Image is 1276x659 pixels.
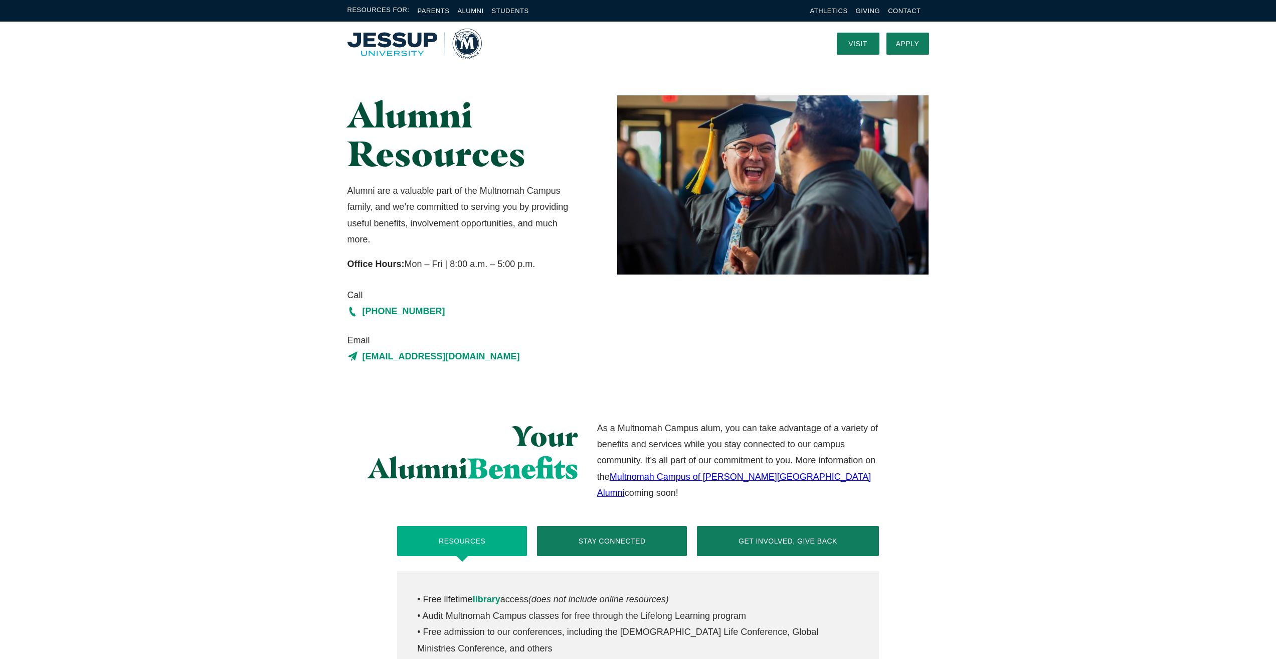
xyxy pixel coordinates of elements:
[473,594,500,604] a: library
[418,7,450,15] a: Parents
[347,29,482,59] img: Multnomah University Logo
[457,7,483,15] a: Alumni
[617,95,929,275] img: Two Graduates Laughing
[347,259,405,269] strong: Office Hours:
[347,332,579,348] span: Email
[537,526,687,556] button: Stay Connected
[347,256,579,272] p: Mon – Fri | 8:00 a.m. – 5:00 p.m.
[347,5,410,17] span: Resources For:
[528,594,669,604] em: (does not include online resources)
[397,526,527,556] button: Resources
[468,451,578,485] span: Benefits
[347,183,579,248] p: Alumni are a valuable part of the Multnomah Campus family, and we’re committed to serving you by ...
[810,7,848,15] a: Athletics
[347,287,579,303] span: Call
[837,33,879,55] a: Visit
[347,95,579,173] h1: Alumni Resources
[886,33,929,55] a: Apply
[697,526,878,556] button: Get Involved, Give Back
[597,420,878,501] p: As a Multnomah Campus alum, you can take advantage of a variety of benefits and services while yo...
[347,303,579,319] a: [PHONE_NUMBER]
[856,7,880,15] a: Giving
[597,472,871,498] a: Multnomah Campus of [PERSON_NAME][GEOGRAPHIC_DATA] Alumni
[492,7,529,15] a: Students
[417,591,858,656] p: • Free lifetime access • Audit Multnomah Campus classes for free through the Lifelong Learning pr...
[347,29,482,59] a: Home
[888,7,921,15] a: Contact
[347,348,579,364] a: [EMAIL_ADDRESS][DOMAIN_NAME]
[347,420,579,485] h2: Your Alumni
